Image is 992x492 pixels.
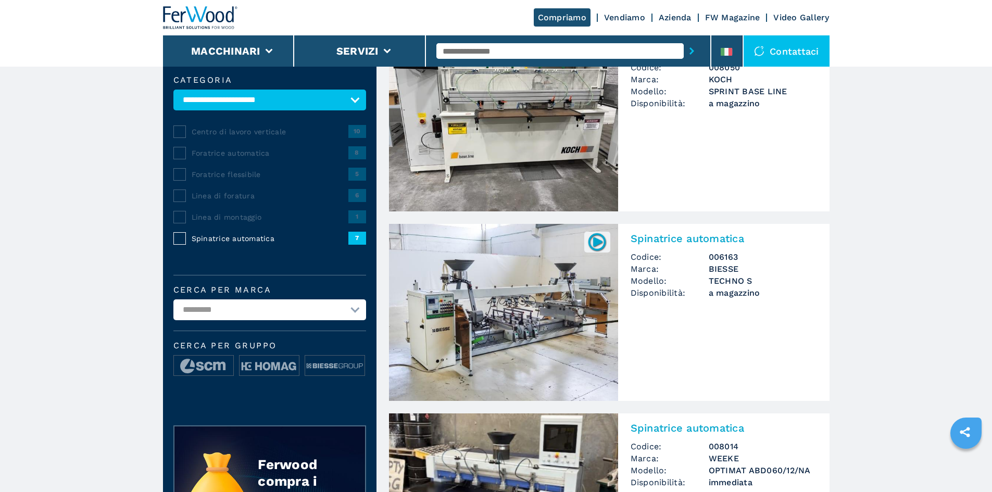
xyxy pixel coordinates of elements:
span: Disponibilità: [631,476,709,488]
a: FW Magazine [705,12,760,22]
img: image [305,356,365,376]
span: Disponibilità: [631,287,709,299]
span: Marca: [631,73,709,85]
span: 8 [348,146,366,159]
button: Servizi [336,45,379,57]
h2: Spinatrice automatica [631,232,817,245]
a: Spinatrice automatica BIESSE TECHNO S006163Spinatrice automaticaCodice:006163Marca:BIESSEModello:... [389,224,830,401]
label: Cerca per marca [173,286,366,294]
span: Foratrice flessibile [192,169,348,180]
span: Codice: [631,251,709,263]
img: image [174,356,233,376]
span: a magazzino [709,97,817,109]
a: Azienda [659,12,692,22]
span: Codice: [631,61,709,73]
button: submit-button [684,39,700,63]
a: Compriamo [534,8,591,27]
span: 5 [348,168,366,180]
span: Codice: [631,440,709,452]
span: Modello: [631,275,709,287]
span: Disponibilità: [631,97,709,109]
label: Categoria [173,76,366,84]
span: immediata [709,476,817,488]
h3: KOCH [709,73,817,85]
a: Vendiamo [604,12,645,22]
span: a magazzino [709,287,817,299]
button: Macchinari [191,45,260,57]
h3: TECHNO S [709,275,817,287]
span: Modello: [631,85,709,97]
span: Marca: [631,263,709,275]
img: Spinatrice automatica KOCH SPRINT BASE LINE [389,34,618,211]
span: 10 [348,125,366,137]
h3: SPRINT BASE LINE [709,85,817,97]
span: Spinatrice automatica [192,233,348,244]
a: Spinatrice automatica KOCH SPRINT BASE LINESpinatrice automaticaCodice:008050Marca:KOCHModello:SP... [389,34,830,211]
img: Ferwood [163,6,238,29]
h3: 008014 [709,440,817,452]
div: Contattaci [744,35,830,67]
img: image [240,356,299,376]
h3: 006163 [709,251,817,263]
img: 006163 [587,232,607,252]
iframe: Chat [948,445,984,484]
span: 7 [348,232,366,244]
a: Video Gallery [773,12,829,22]
img: Spinatrice automatica BIESSE TECHNO S [389,224,618,401]
span: 6 [348,189,366,201]
span: Centro di lavoro verticale [192,127,348,137]
img: Contattaci [754,46,764,56]
span: Marca: [631,452,709,464]
a: sharethis [952,419,978,445]
span: Linea di foratura [192,191,348,201]
span: 1 [348,210,366,223]
span: Linea di montaggio [192,212,348,222]
span: Foratrice automatica [192,148,348,158]
h3: 008050 [709,61,817,73]
h3: BIESSE [709,263,817,275]
h2: Spinatrice automatica [631,422,817,434]
h3: OPTIMAT ABD060/12/NA [709,464,817,476]
h3: WEEKE [709,452,817,464]
span: Cerca per Gruppo [173,342,366,350]
span: Modello: [631,464,709,476]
